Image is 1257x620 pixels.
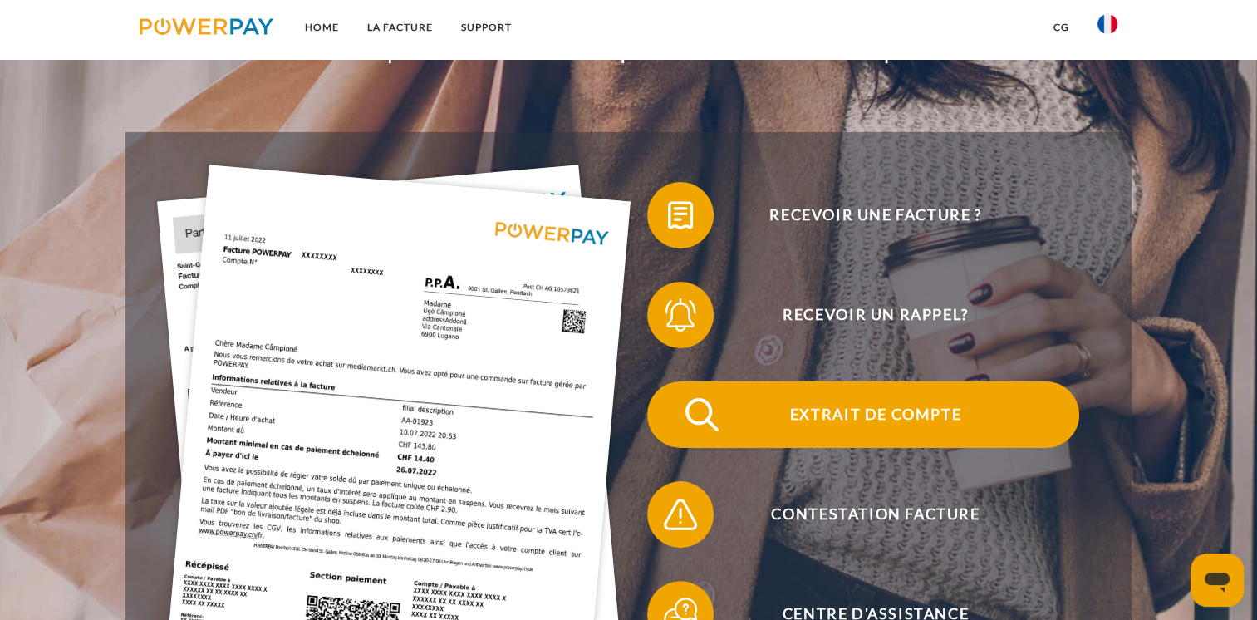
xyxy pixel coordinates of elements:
[140,18,273,35] img: logo-powerpay.svg
[647,381,1079,448] button: Extrait de compte
[672,381,1079,448] span: Extrait de compte
[672,481,1079,548] span: Contestation Facture
[1039,12,1083,42] a: CG
[672,282,1079,348] span: Recevoir un rappel?
[1191,554,1244,607] iframe: Bouton de lancement de la fenêtre de messagerie, conversation en cours
[660,194,701,236] img: qb_bill.svg
[660,294,701,336] img: qb_bell.svg
[672,182,1079,248] span: Recevoir une facture ?
[647,282,1079,348] button: Recevoir un rappel?
[1097,14,1117,34] img: fr
[291,12,353,42] a: Home
[681,394,723,435] img: qb_search.svg
[647,481,1079,548] button: Contestation Facture
[353,12,447,42] a: LA FACTURE
[647,182,1079,248] button: Recevoir une facture ?
[447,12,526,42] a: Support
[660,494,701,535] img: qb_warning.svg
